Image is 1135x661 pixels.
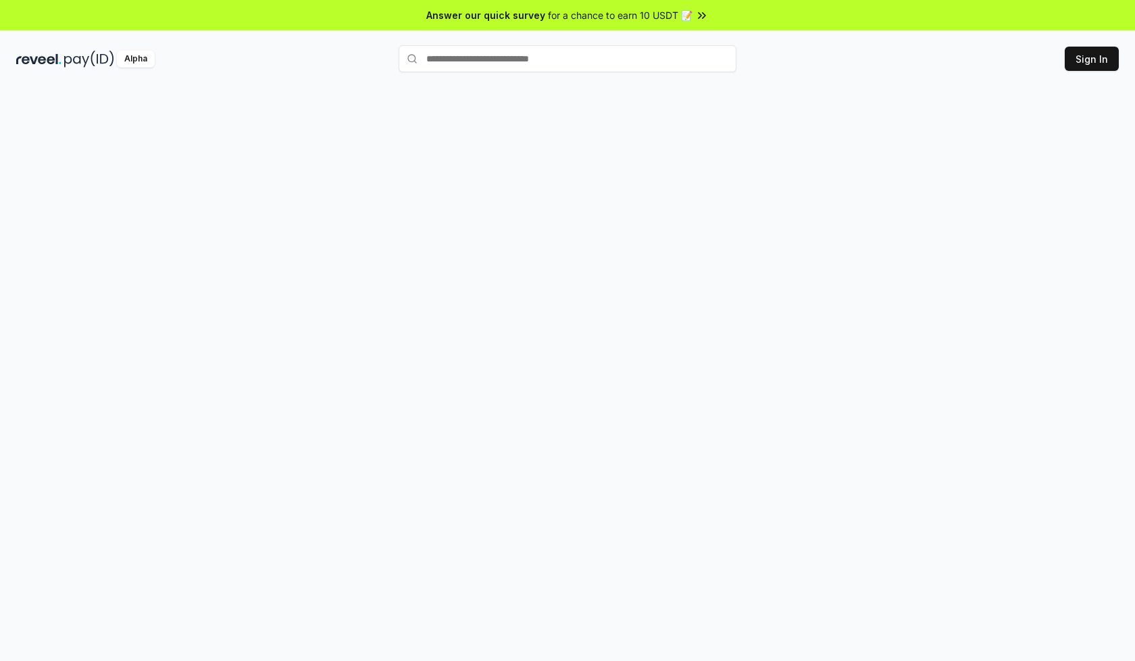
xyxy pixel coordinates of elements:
[16,51,61,68] img: reveel_dark
[426,8,545,22] span: Answer our quick survey
[1065,47,1119,71] button: Sign In
[64,51,114,68] img: pay_id
[117,51,155,68] div: Alpha
[548,8,692,22] span: for a chance to earn 10 USDT 📝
